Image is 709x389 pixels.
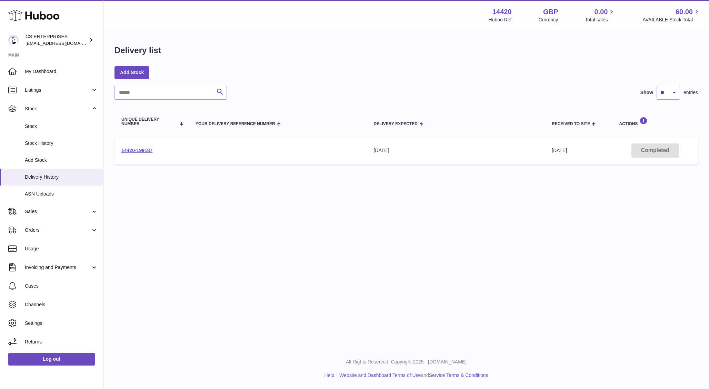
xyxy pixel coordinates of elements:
span: Your Delivery Reference Number [196,122,275,126]
a: 14420-199187 [121,148,152,153]
strong: GBP [543,7,558,17]
a: Website and Dashboard Terms of Use [339,372,421,378]
span: Orders [25,227,91,233]
div: [DATE] [374,147,538,154]
span: Cases [25,283,98,289]
div: Currency [539,17,558,23]
span: 60.00 [676,7,693,17]
span: My Dashboard [25,68,98,75]
li: and [337,372,488,379]
span: Stock [25,106,91,112]
span: 0.00 [595,7,608,17]
span: Listings [25,87,91,93]
span: Invoicing and Payments [25,264,91,271]
a: Help [324,372,334,378]
div: Actions [619,117,691,126]
span: Delivery Expected [374,122,418,126]
span: Unique Delivery Number [121,117,176,126]
span: Add Stock [25,157,98,163]
div: Huboo Ref [489,17,512,23]
label: Show [640,89,653,96]
a: Add Stock [114,66,149,79]
span: [DATE] [552,148,567,153]
span: AVAILABLE Stock Total [642,17,701,23]
a: 60.00 AVAILABLE Stock Total [642,7,701,23]
a: 0.00 Total sales [585,7,616,23]
h1: Delivery list [114,45,161,56]
span: Stock [25,123,98,130]
span: Channels [25,301,98,308]
span: Received to Site [552,122,590,126]
span: [EMAIL_ADDRESS][DOMAIN_NAME] [26,40,101,46]
strong: 14420 [492,7,512,17]
span: Delivery History [25,174,98,180]
span: Stock History [25,140,98,147]
p: All Rights Reserved. Copyright 2025 - [DOMAIN_NAME] [109,359,703,365]
span: entries [683,89,698,96]
span: Total sales [585,17,616,23]
span: Sales [25,208,91,215]
img: csenterprisesholding@gmail.com [8,35,19,45]
a: Service Terms & Conditions [429,372,488,378]
span: Usage [25,246,98,252]
span: Settings [25,320,98,327]
a: Log out [8,353,95,365]
div: CS ENTERPRISES [26,33,88,47]
span: ASN Uploads [25,191,98,197]
span: Returns [25,339,98,345]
